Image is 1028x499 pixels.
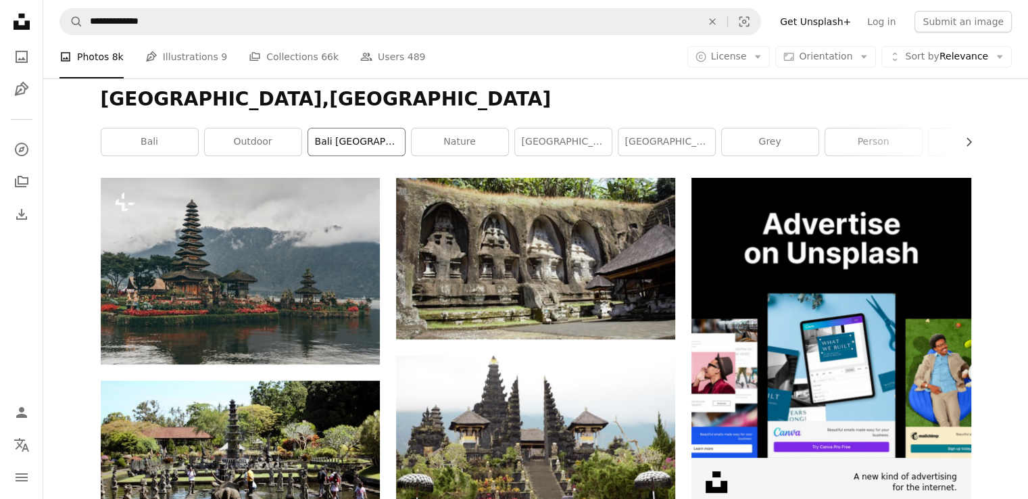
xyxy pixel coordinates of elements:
[772,11,859,32] a: Get Unsplash+
[412,128,508,156] a: nature
[321,49,339,64] span: 66k
[205,128,301,156] a: outdoor
[221,49,227,64] span: 9
[929,128,1025,156] a: water
[859,11,904,32] a: Log in
[8,136,35,163] a: Explore
[799,51,852,62] span: Orientation
[8,168,35,195] a: Collections
[308,128,405,156] a: bali [GEOGRAPHIC_DATA]
[775,46,876,68] button: Orientation
[101,87,971,112] h1: [GEOGRAPHIC_DATA],[GEOGRAPHIC_DATA]
[8,76,35,103] a: Illustrations
[905,51,939,62] span: Sort by
[691,178,971,457] img: file-1635990755334-4bfd90f37242image
[687,46,770,68] button: License
[101,128,198,156] a: bali
[722,128,818,156] a: grey
[145,35,227,78] a: Illustrations 9
[914,11,1012,32] button: Submit an image
[360,35,425,78] a: Users 489
[249,35,339,78] a: Collections 66k
[956,128,971,156] button: scroll list to the right
[515,128,612,156] a: [GEOGRAPHIC_DATA]
[8,464,35,491] button: Menu
[101,457,380,469] a: a group of people standing around a fountain with statues in it
[728,9,760,34] button: Visual search
[396,252,675,264] a: a stone building with a stone archway
[60,9,83,34] button: Search Unsplash
[881,46,1012,68] button: Sort byRelevance
[706,471,727,493] img: file-1631678316303-ed18b8b5cb9cimage
[8,201,35,228] a: Download History
[8,431,35,458] button: Language
[8,43,35,70] a: Photos
[8,8,35,38] a: Home — Unsplash
[697,9,727,34] button: Clear
[396,439,675,451] a: a large temple with many pointed roofs
[59,8,761,35] form: Find visuals sitewide
[101,178,380,364] img: a group of pagodas sitting on top of a body of water
[408,49,426,64] span: 489
[711,51,747,62] span: License
[396,178,675,339] img: a stone building with a stone archway
[618,128,715,156] a: [GEOGRAPHIC_DATA][DEMOGRAPHIC_DATA]
[825,128,922,156] a: person
[8,399,35,426] a: Log in / Sign up
[905,50,988,64] span: Relevance
[101,264,380,277] a: a group of pagodas sitting on top of a body of water
[854,471,957,494] span: A new kind of advertising for the internet.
